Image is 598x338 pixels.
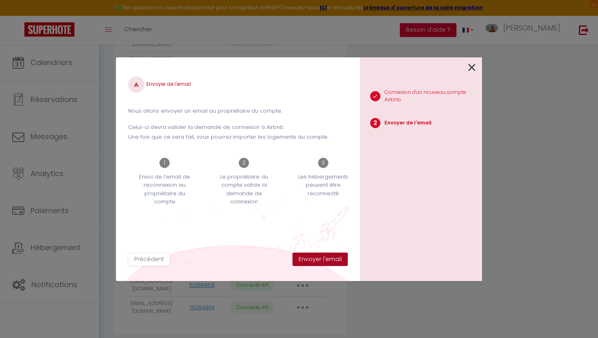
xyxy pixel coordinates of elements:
p: Le propriétaire du compte valide la demande de connexion [213,173,275,206]
span: 3 [318,158,328,168]
h4: Envoyer de l'email [128,76,348,93]
button: Ouvrir le widget de chat LiveChat [7,3,31,28]
p: Nous allons envoyer un email au propriétaire du compte. [128,107,348,115]
p: Celui-ci devra valider la demande de connexion à Airbnb. [128,123,348,131]
p: Connexion d'un nouveau compte Airbnb [384,89,482,104]
button: Envoyer l'email [292,253,348,266]
p: Les hébergements peuvent être reconnecté [292,173,355,198]
span: 2 [370,118,380,128]
p: Envoyer de l'email [384,119,432,127]
iframe: Chat [563,301,592,332]
p: Une fois que ce sera fait, vous pourrez importer les logements du compte. [128,133,348,141]
span: 1 [159,158,170,168]
button: Précédent [128,253,170,266]
p: Envoi de l’email de reconnexion au propriétaire du compte [133,173,196,206]
span: 2 [239,158,249,168]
